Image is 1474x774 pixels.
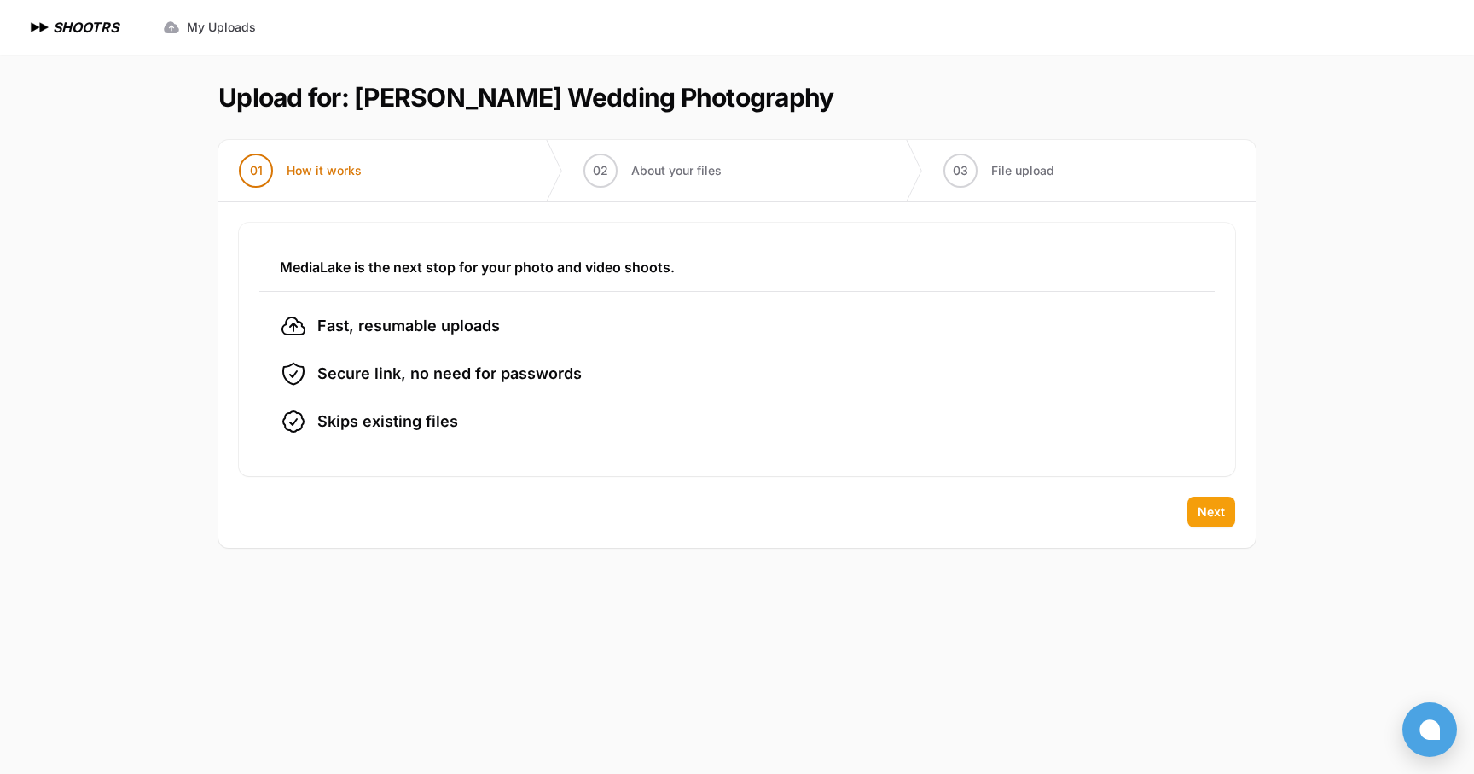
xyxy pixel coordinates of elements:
[593,162,608,179] span: 02
[1198,503,1225,521] span: Next
[280,257,1194,277] h3: MediaLake is the next stop for your photo and video shoots.
[563,140,742,201] button: 02 About your files
[631,162,722,179] span: About your files
[153,12,266,43] a: My Uploads
[1402,702,1457,757] button: Open chat window
[317,410,458,434] span: Skips existing files
[953,162,968,179] span: 03
[317,314,500,338] span: Fast, resumable uploads
[53,17,119,38] h1: SHOOTRS
[317,362,582,386] span: Secure link, no need for passwords
[1187,497,1235,527] button: Next
[27,17,119,38] a: SHOOTRS SHOOTRS
[187,19,256,36] span: My Uploads
[218,82,833,113] h1: Upload for: [PERSON_NAME] Wedding Photography
[991,162,1054,179] span: File upload
[923,140,1075,201] button: 03 File upload
[27,17,53,38] img: SHOOTRS
[250,162,263,179] span: 01
[287,162,362,179] span: How it works
[218,140,382,201] button: 01 How it works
